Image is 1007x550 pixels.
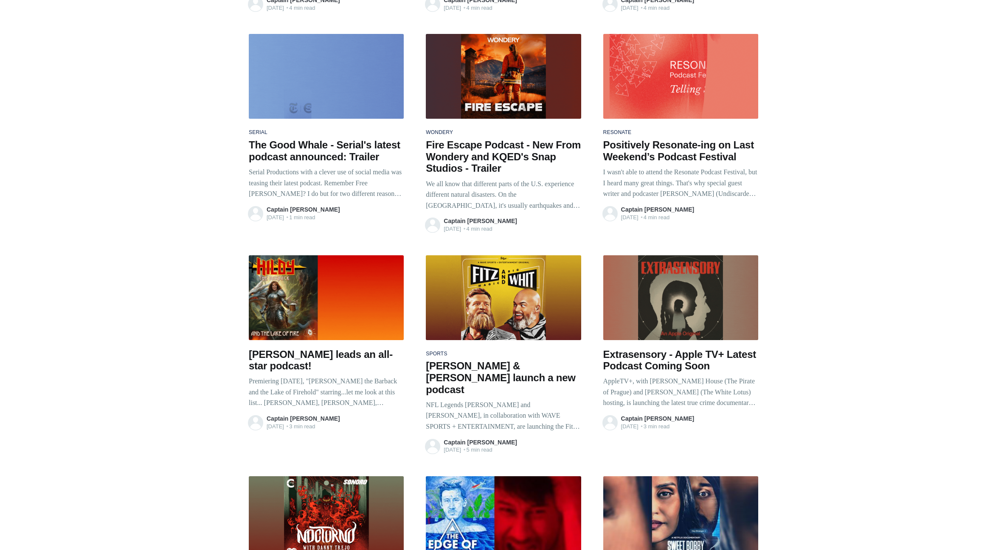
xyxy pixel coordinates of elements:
[426,34,581,119] img: Fire Escape
[603,34,758,119] img: Resonate
[249,167,404,199] p: Serial Productions with a clever use of social media was teasing their latest podcast. Remember F...
[621,422,758,431] span: 3 min read
[267,422,404,431] span: 3 min read
[267,213,404,222] span: 1 min read
[603,340,758,416] a: Extrasensory - Apple TV+ Latest Podcast Coming Soon AppleTV+, with [PERSON_NAME] House (The Pirat...
[444,225,581,233] span: 4 min read
[426,349,581,360] div: sports
[444,5,461,11] time: [DATE]
[444,439,517,446] a: Captain [PERSON_NAME]
[641,213,643,222] span: •
[444,218,517,224] a: Captain [PERSON_NAME]
[464,225,466,233] span: •
[426,399,581,432] p: NFL Legends [PERSON_NAME] and [PERSON_NAME], in collaboration with WAVE SPORTS + ENTERTAINMENT, a...
[621,214,639,221] time: [DATE]
[603,255,758,340] img: Extrasensory Podcast
[603,376,758,408] p: AppleTV+, with [PERSON_NAME] House (The Pirate of Prague) and [PERSON_NAME] (The White Lotus) hos...
[267,5,284,11] time: [DATE]
[603,167,758,199] p: I wasn't able to attend the Resonate Podcast Festival, but I heard many great things. That's why ...
[621,213,758,222] span: 4 min read
[249,127,404,138] div: serial
[287,422,289,431] span: •
[444,446,581,454] span: 5 min read
[603,119,758,206] a: resonate Positively Resonate-ing on Last Weekend’s Podcast Festival I wasn't able to attend the R...
[267,206,340,213] a: Captain [PERSON_NAME]
[426,127,581,138] div: wondery
[464,4,466,12] span: •
[287,4,289,12] span: •
[603,349,758,372] h2: Extrasensory - Apple TV+ Latest Podcast Coming Soon
[426,119,581,218] a: wondery Fire Escape Podcast - New From Wondery and KQED's Snap Studios - Trailer We all know that...
[621,206,695,213] a: Captain [PERSON_NAME]
[621,4,758,12] span: 4 min read
[444,447,461,453] time: [DATE]
[621,415,695,422] a: Captain [PERSON_NAME]
[267,423,284,430] time: [DATE]
[603,139,758,162] h2: Positively Resonate-ing on Last Weekend’s Podcast Festival
[249,119,404,206] a: serial The Good Whale - Serial's latest podcast announced: Trailer Serial Productions with a clev...
[621,423,639,430] time: [DATE]
[426,340,581,439] a: sports [PERSON_NAME] & [PERSON_NAME] launch a new podcast NFL Legends [PERSON_NAME] and [PERSON_N...
[249,340,404,416] a: [PERSON_NAME] leads an all-star podcast! Premiering [DATE], "[PERSON_NAME] the Barback and the La...
[464,446,466,454] span: •
[444,226,461,232] time: [DATE]
[621,5,639,11] time: [DATE]
[444,4,581,12] span: 4 min read
[603,127,758,138] div: resonate
[426,139,581,174] h2: Fire Escape Podcast - New From Wondery and KQED's Snap Studios - Trailer
[426,360,581,395] h2: [PERSON_NAME] & [PERSON_NAME] launch a new podcast
[641,422,643,431] span: •
[267,4,404,12] span: 4 min read
[641,4,643,12] span: •
[426,179,581,211] p: We all know that different parts of the U.S. experience different natural disasters. On the [GEOG...
[249,349,404,372] h2: [PERSON_NAME] leads an all-star podcast!
[287,213,289,222] span: •
[249,376,404,408] p: Premiering [DATE], "[PERSON_NAME] the Barback and the Lake of Firehold" starring...let me look at...
[426,255,581,340] img: Fitz and Whit
[249,139,404,162] h2: The Good Whale - Serial's latest podcast announced: Trailer
[249,255,404,340] img: Hildy
[267,415,340,422] a: Captain [PERSON_NAME]
[267,214,284,221] time: [DATE]
[249,34,404,119] img: The Good Whale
